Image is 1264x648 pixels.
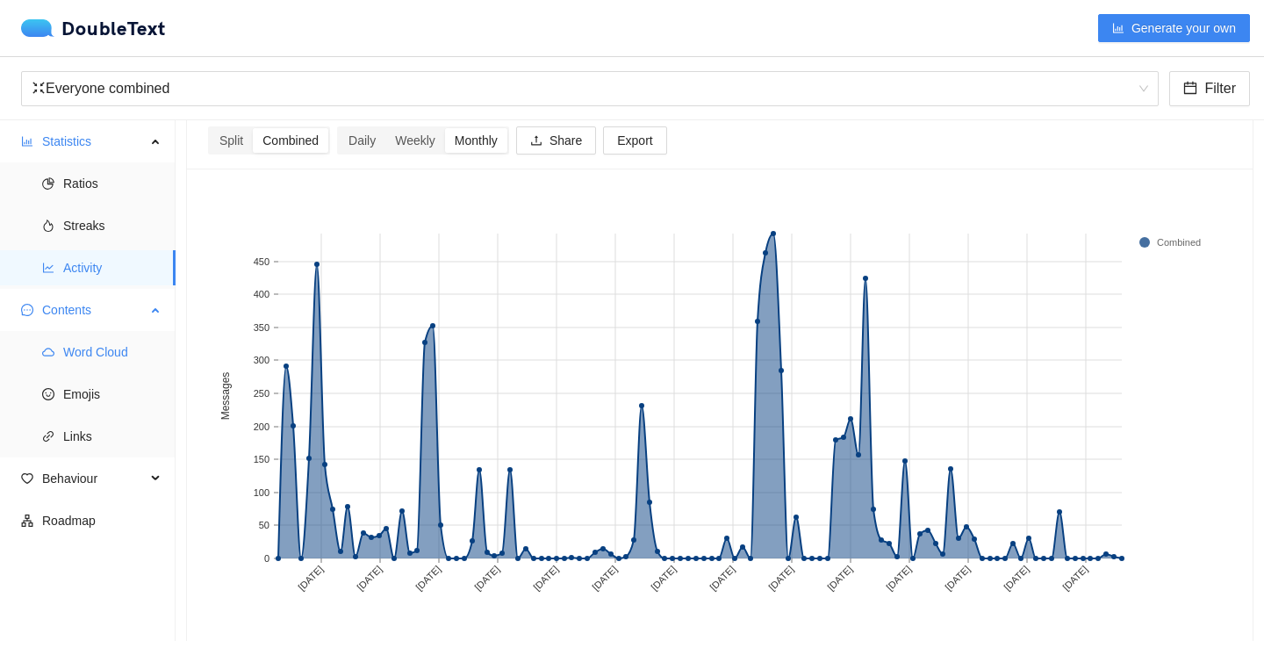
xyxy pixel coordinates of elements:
button: bar-chartGenerate your own [1098,14,1250,42]
text: [DATE] [590,564,619,593]
text: [DATE] [1060,564,1089,593]
text: 50 [259,520,269,530]
button: Export [603,126,666,155]
a: logoDoubleText [21,19,166,37]
text: [DATE] [355,564,384,593]
a: bar-chartGenerate your own [1098,21,1250,35]
img: logo [21,19,61,37]
div: Everyone combined [32,72,1132,105]
span: heart [21,472,33,485]
button: uploadShare [516,126,596,155]
text: 350 [254,322,269,333]
text: 200 [254,421,269,432]
span: Word Cloud [63,335,162,370]
text: 450 [254,256,269,267]
span: link [42,430,54,443]
span: Contents [42,292,146,328]
text: Messages [219,372,232,421]
text: [DATE] [296,564,325,593]
span: Ratios [63,166,162,201]
text: [DATE] [472,564,501,593]
span: apartment [21,515,33,527]
text: [DATE] [766,564,795,593]
span: pie-chart [42,177,54,190]
text: 100 [254,487,269,498]
span: fire [42,220,54,232]
span: Behaviour [42,461,146,496]
text: 150 [254,454,269,464]
span: Share [549,131,582,150]
span: line-chart [42,262,54,274]
span: upload [530,134,542,148]
div: Weekly [385,128,445,153]
span: Emojis [63,377,162,412]
text: [DATE] [943,564,972,593]
span: bar-chart [1112,22,1124,36]
span: Export [617,131,652,150]
text: [DATE] [531,564,560,593]
text: 0 [264,553,269,564]
span: Activity [63,250,162,285]
text: [DATE] [413,564,442,593]
span: Filter [1204,77,1236,99]
div: Combined [253,128,328,153]
text: 300 [254,355,269,365]
span: Links [63,419,162,454]
text: [DATE] [649,564,678,593]
button: calendarFilter [1169,71,1250,106]
span: fullscreen-exit [32,81,46,95]
text: [DATE] [825,564,854,593]
text: [DATE] [1002,564,1031,593]
span: cloud [42,346,54,358]
text: [DATE] [707,564,736,593]
span: message [21,304,33,316]
span: Streaks [63,208,162,243]
div: Split [210,128,253,153]
text: 400 [254,289,269,299]
text: 250 [254,388,269,399]
div: DoubleText [21,19,166,37]
span: Everyone combined [32,72,1148,105]
span: Statistics [42,124,146,159]
div: Daily [339,128,385,153]
span: calendar [1183,81,1197,97]
span: Roadmap [42,503,162,538]
text: [DATE] [884,564,913,593]
span: bar-chart [21,135,33,148]
span: Generate your own [1131,18,1236,38]
div: Monthly [445,128,507,153]
span: smile [42,388,54,400]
